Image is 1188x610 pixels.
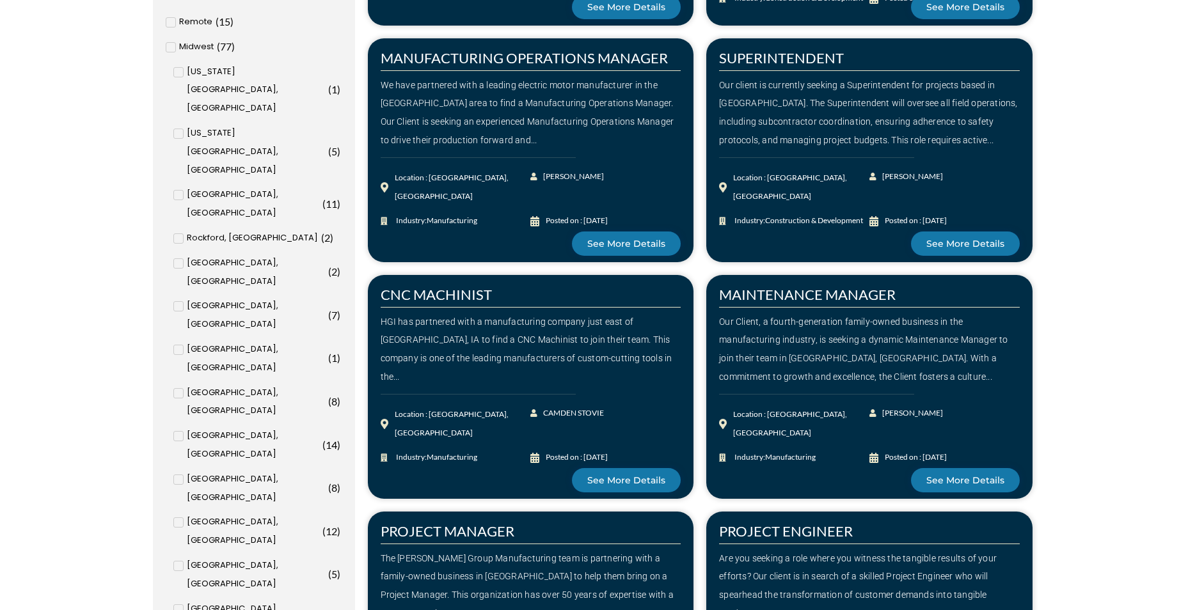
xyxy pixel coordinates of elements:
span: 77 [220,40,232,52]
span: See More Details [587,239,665,248]
span: [PERSON_NAME] [879,168,943,186]
span: 1 [331,352,337,364]
span: ) [230,15,234,27]
span: Industry: [393,212,477,230]
span: ( [328,145,331,157]
div: We have partnered with a leading electric motor manufacturer in the [GEOGRAPHIC_DATA] area to fin... [381,76,681,150]
a: See More Details [911,231,1020,256]
span: ) [337,265,340,278]
a: Industry:Manufacturing [719,448,869,467]
div: HGI has partnered with a manufacturing company just east of [GEOGRAPHIC_DATA], IA to find a CNC M... [381,313,681,386]
span: See More Details [926,476,1004,485]
span: ( [328,83,331,95]
span: [GEOGRAPHIC_DATA], [GEOGRAPHIC_DATA] [187,185,319,223]
span: 8 [331,395,337,407]
span: Manufacturing [765,452,816,462]
div: Posted on : [DATE] [546,212,608,230]
a: [PERSON_NAME] [530,168,605,186]
a: See More Details [572,468,681,492]
span: ( [321,231,324,244]
span: Manufacturing [427,215,477,225]
span: Manufacturing [427,452,477,462]
span: ( [328,352,331,364]
div: Posted on : [DATE] [885,448,947,467]
span: Remote [179,13,212,31]
span: 12 [326,525,337,537]
span: 2 [331,265,337,278]
span: See More Details [926,239,1004,248]
div: Posted on : [DATE] [546,448,608,467]
span: [GEOGRAPHIC_DATA], [GEOGRAPHIC_DATA] [187,254,325,291]
span: 5 [331,145,337,157]
span: ( [328,395,331,407]
span: ) [330,231,333,244]
span: ) [337,198,340,210]
span: [GEOGRAPHIC_DATA], [GEOGRAPHIC_DATA] [187,556,325,593]
span: ) [337,352,340,364]
a: CNC MACHINIST [381,286,492,303]
span: ( [322,525,326,537]
span: ( [322,198,326,210]
span: See More Details [587,476,665,485]
span: ) [337,309,340,321]
span: [GEOGRAPHIC_DATA], [GEOGRAPHIC_DATA] [187,384,325,421]
span: 5 [331,568,337,580]
span: [GEOGRAPHIC_DATA], [GEOGRAPHIC_DATA] [187,426,319,464]
div: Location : [GEOGRAPHIC_DATA], [GEOGRAPHIC_DATA] [395,405,531,442]
span: Industry: [393,448,477,467]
span: 2 [324,231,330,244]
span: [GEOGRAPHIC_DATA], [GEOGRAPHIC_DATA] [187,340,325,377]
div: Location : [GEOGRAPHIC_DATA], [GEOGRAPHIC_DATA] [395,169,531,206]
a: SUPERINTENDENT [719,49,844,66]
span: ( [328,568,331,580]
a: CAMDEN STOVIE [530,404,605,423]
div: Location : [GEOGRAPHIC_DATA], [GEOGRAPHIC_DATA] [733,169,869,206]
span: ) [232,40,235,52]
span: ( [328,265,331,278]
span: ( [328,481,331,494]
span: 8 [331,481,337,494]
span: 1 [331,83,337,95]
span: Industry: [731,212,863,230]
span: 14 [326,439,337,451]
span: ) [337,525,340,537]
span: 7 [331,309,337,321]
span: ) [337,481,340,494]
span: CAMDEN STOVIE [540,404,604,423]
span: Industry: [731,448,816,467]
span: [GEOGRAPHIC_DATA], [GEOGRAPHIC_DATA] [187,470,325,507]
div: Location : [GEOGRAPHIC_DATA], [GEOGRAPHIC_DATA] [733,405,869,442]
a: MAINTENANCE MANAGER [719,286,896,303]
span: Rockford, [GEOGRAPHIC_DATA] [187,229,318,247]
span: 11 [326,198,337,210]
div: Our Client, a fourth-generation family-owned business in the manufacturing industry, is seeking a... [719,313,1020,386]
div: Our client is currently seeking a Superintendent for projects based in [GEOGRAPHIC_DATA]. The Sup... [719,76,1020,150]
span: [GEOGRAPHIC_DATA], [GEOGRAPHIC_DATA] [187,513,319,550]
a: Industry:Construction & Development [719,212,869,230]
a: Industry:Manufacturing [381,212,531,230]
span: See More Details [926,3,1004,12]
span: ( [216,15,219,27]
span: ) [337,568,340,580]
a: [PERSON_NAME] [869,404,944,423]
a: MANUFACTURING OPERATIONS MANAGER [381,49,668,66]
span: ) [337,439,340,451]
span: Midwest [179,38,214,56]
span: [PERSON_NAME] [879,404,943,423]
span: [GEOGRAPHIC_DATA], [GEOGRAPHIC_DATA] [187,297,325,334]
a: PROJECT MANAGER [381,522,514,540]
span: ( [328,309,331,321]
span: [US_STATE][GEOGRAPHIC_DATA], [GEOGRAPHIC_DATA] [187,124,325,179]
span: ) [337,395,340,407]
span: [US_STATE][GEOGRAPHIC_DATA], [GEOGRAPHIC_DATA] [187,63,325,118]
span: ) [337,83,340,95]
span: ) [337,145,340,157]
span: ( [217,40,220,52]
span: 15 [219,15,230,27]
span: Construction & Development [765,215,863,225]
a: PROJECT ENGINEER [719,522,853,540]
span: See More Details [587,3,665,12]
a: Industry:Manufacturing [381,448,531,467]
a: [PERSON_NAME] [869,168,944,186]
div: Posted on : [DATE] [885,212,947,230]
